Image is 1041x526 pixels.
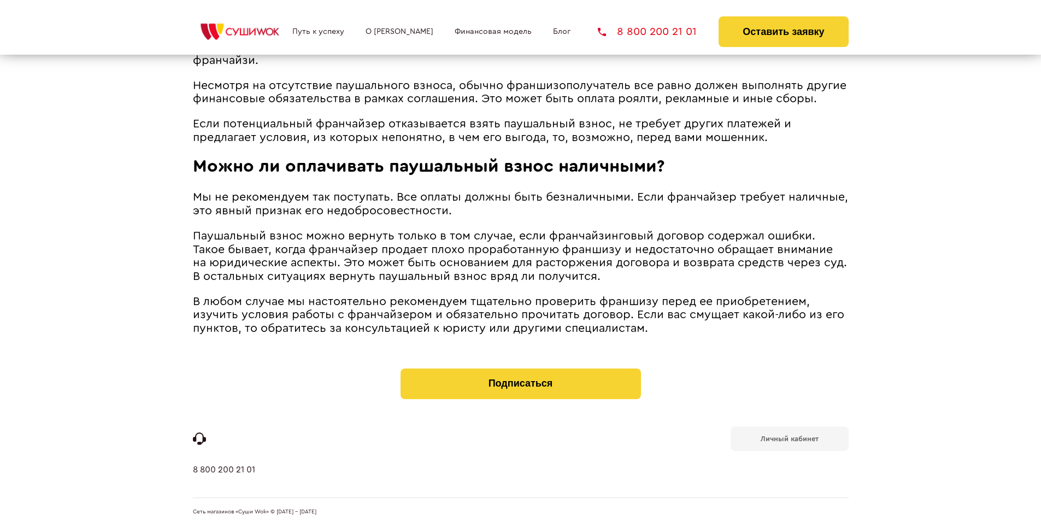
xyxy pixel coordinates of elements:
[193,118,791,143] span: Если потенциальный франчайзер отказывается взять паушальный взнос, не требует других платежей и п...
[193,296,844,334] span: В любом случае мы настоятельно рекомендуем тщательно проверить франшизу перед ее приобретением, и...
[617,26,697,37] span: 8 800 200 21 01
[455,27,532,36] a: Финансовая модель
[193,191,848,217] span: Мы не рекомендуем так поступать. Все оплаты должны быть безналичными. Если франчайзер требует нал...
[193,14,849,66] span: Франчайзи при этом может использовать логотип и торговую марку франчайзера, но, как правило, огра...
[553,27,571,36] a: Блог
[731,426,849,451] a: Личный кабинет
[719,16,848,47] button: Оставить заявку
[193,230,847,282] span: Паушальный взнос можно вернуть только в том случае, если франчайзинговый договор содержал ошибки....
[193,509,316,516] span: Сеть магазинов «Суши Wok» © [DATE] - [DATE]
[761,435,819,442] b: Личный кабинет
[292,27,344,36] a: Путь к успеху
[401,369,641,399] button: Подписаться
[193,465,255,498] a: 8 800 200 21 01
[193,157,665,175] span: Можно ли оплачивать паушальный взнос наличными?
[193,80,846,105] span: Несмотря на отсутствие паушального взноса, обычно франшизополучатель все равно должен выполнять д...
[598,26,697,37] a: 8 800 200 21 01
[366,27,433,36] a: О [PERSON_NAME]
